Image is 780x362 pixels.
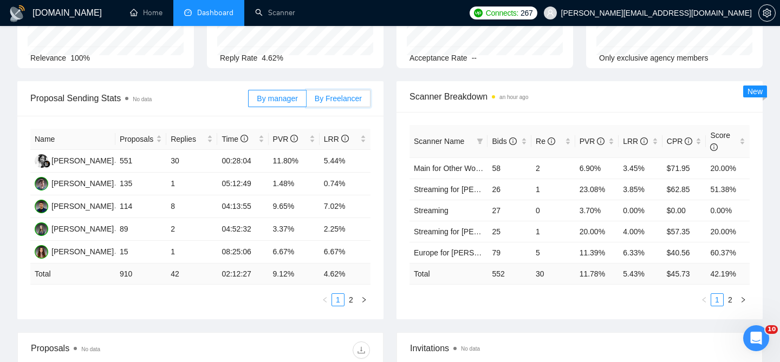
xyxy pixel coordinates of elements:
td: 04:13:55 [217,195,268,218]
td: 2 [166,218,217,241]
a: YZ[PERSON_NAME] [35,179,114,187]
span: filter [477,138,483,144]
img: OL [35,222,48,236]
td: 551 [115,150,166,173]
td: 0 [531,200,575,221]
a: Main for Other World [414,164,484,173]
span: Score [710,131,730,152]
td: 51.38% [706,179,750,200]
td: 6.33% [619,242,662,263]
span: user [547,9,554,17]
div: [PERSON_NAME] [51,223,114,235]
td: Total [30,264,115,285]
a: setting [758,9,776,17]
th: Proposals [115,129,166,150]
td: 3.45% [619,157,662,179]
td: $71.95 [662,157,706,179]
li: Previous Page [318,293,331,306]
a: AN[PERSON_NAME] [35,247,114,255]
td: 3.85% [619,179,662,200]
span: No data [133,96,152,102]
td: 1 [166,173,217,195]
span: left [701,297,707,303]
span: Time [222,135,248,143]
button: download [353,341,370,359]
td: $0.00 [662,200,706,221]
li: 2 [724,293,737,306]
span: PVR [273,135,298,143]
span: info-circle [710,143,718,151]
li: 1 [331,293,344,306]
td: Total [409,263,487,284]
img: logo [9,5,26,22]
td: 42 [166,264,217,285]
td: 2 [531,157,575,179]
span: Scanner Breakdown [409,90,750,103]
span: Invitations [410,341,749,355]
button: right [737,293,750,306]
td: 0.00% [706,200,750,221]
span: info-circle [290,135,298,142]
td: 1 [166,241,217,264]
a: Europe for [PERSON_NAME] [414,248,513,257]
span: info-circle [341,135,349,142]
td: 11.80% [269,150,320,173]
a: 2 [724,294,736,306]
a: Streaming for [PERSON_NAME] [414,185,524,194]
td: $62.85 [662,179,706,200]
a: Streaming for [PERSON_NAME] [414,227,524,236]
div: Proposals [31,341,200,359]
span: Bids [492,137,516,146]
span: 100% [70,54,90,62]
span: Only exclusive agency members [599,54,708,62]
span: 267 [521,7,532,19]
span: Acceptance Rate [409,54,467,62]
td: 00:28:04 [217,150,268,173]
td: 552 [487,263,531,284]
span: Replies [171,133,205,145]
td: 0.74% [320,173,370,195]
td: 5 [531,242,575,263]
span: -- [472,54,477,62]
td: 20.00% [706,157,750,179]
span: filter [474,133,485,149]
img: gigradar-bm.png [43,160,50,168]
span: 4.62% [262,54,283,62]
img: YZ [35,177,48,190]
td: 04:52:32 [217,218,268,241]
td: 3.70% [575,200,619,221]
span: info-circle [597,137,604,145]
button: setting [758,4,776,22]
button: left [318,293,331,306]
td: $40.56 [662,242,706,263]
li: Next Page [737,293,750,306]
span: download [353,346,369,354]
th: Name [30,129,115,150]
td: 60.37% [706,242,750,263]
a: GB[PERSON_NAME] [35,156,114,164]
span: info-circle [640,137,648,145]
td: 26 [487,179,531,200]
td: 58 [487,157,531,179]
td: 4.62 % [320,264,370,285]
span: Proposals [120,133,154,145]
a: searchScanner [255,8,295,17]
td: 23.08% [575,179,619,200]
span: LRR [324,135,349,143]
span: right [361,297,367,303]
div: [PERSON_NAME] [51,200,114,212]
td: 11.39% [575,242,619,263]
td: 30 [166,150,217,173]
span: Reply Rate [220,54,257,62]
td: 30 [531,263,575,284]
td: 11.78 % [575,263,619,284]
div: [PERSON_NAME] [51,155,114,167]
td: 20.00% [706,221,750,242]
div: [PERSON_NAME] [51,246,114,258]
td: 42.19 % [706,263,750,284]
li: Previous Page [698,293,711,306]
span: No data [461,346,480,352]
span: dashboard [184,9,192,16]
span: PVR [580,137,605,146]
td: 05:12:49 [217,173,268,195]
